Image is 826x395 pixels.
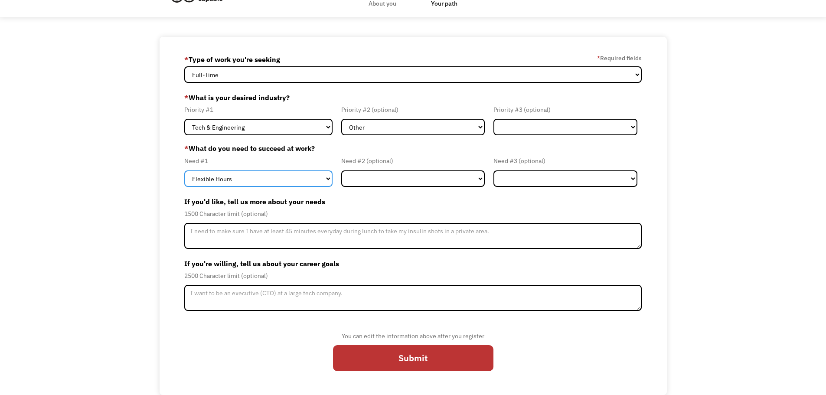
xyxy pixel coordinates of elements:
div: Need #2 (optional) [341,156,485,166]
label: What do you need to succeed at work? [184,143,642,153]
form: Member-Update-Form-Step2 [184,52,642,379]
div: 1500 Character limit (optional) [184,209,642,219]
div: Priority #1 [184,104,333,115]
input: Submit [333,345,493,371]
label: What is your desired industry? [184,91,642,104]
label: If you'd like, tell us more about your needs [184,195,642,209]
div: Need #3 (optional) [493,156,637,166]
div: Priority #2 (optional) [341,104,485,115]
div: You can edit the information above after you register [333,331,493,341]
label: Type of work you're seeking [184,52,280,66]
div: Priority #3 (optional) [493,104,637,115]
label: If you're willing, tell us about your career goals [184,257,642,271]
div: Need #1 [184,156,333,166]
div: 2500 Character limit (optional) [184,271,642,281]
label: Required fields [597,53,642,63]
